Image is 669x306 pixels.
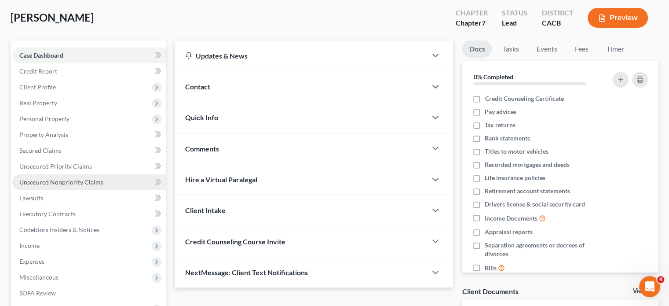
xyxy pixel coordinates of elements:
[485,160,570,169] span: Recorded mortgages and deeds
[542,8,574,18] div: District
[485,241,602,258] span: Separation agreements or decrees of divorces
[639,276,660,297] iframe: Intercom live chat
[19,162,92,170] span: Unsecured Priority Claims
[19,258,44,265] span: Expenses
[185,206,226,214] span: Client Intake
[456,18,488,28] div: Chapter
[185,268,308,277] span: NextMessage: Client Text Notifications
[502,8,528,18] div: Status
[12,174,166,190] a: Unsecured Nonpriority Claims
[485,173,545,182] span: Life insurance policies
[12,48,166,63] a: Case Dashboard
[19,67,57,75] span: Credit Report
[19,210,76,218] span: Executory Contracts
[185,175,257,184] span: Hire a Virtual Paralegal
[12,143,166,159] a: Secured Claims
[19,178,103,186] span: Unsecured Nonpriority Claims
[485,264,497,273] span: Bills
[473,73,513,81] strong: 0% Completed
[11,11,94,24] span: [PERSON_NAME]
[462,41,492,58] a: Docs
[657,276,664,283] span: 4
[19,194,43,202] span: Lawsuits
[19,226,99,233] span: Codebtors Insiders & Notices
[485,214,537,223] span: Income Documents
[19,273,58,281] span: Miscellaneous
[12,127,166,143] a: Property Analysis
[19,289,56,297] span: SOFA Review
[185,237,285,246] span: Credit Counseling Course Invite
[485,187,570,195] span: Retirement account statements
[19,131,68,138] span: Property Analysis
[185,144,219,153] span: Comments
[599,41,631,58] a: Timer
[462,287,518,296] div: Client Documents
[19,83,56,91] span: Client Profile
[185,82,210,91] span: Contact
[485,147,548,156] span: Titles to motor vehicles
[19,52,63,59] span: Case Dashboard
[456,8,488,18] div: Chapter
[529,41,564,58] a: Events
[485,200,585,209] span: Drivers license & social security card
[19,99,57,107] span: Real Property
[19,147,62,154] span: Secured Claims
[495,41,526,58] a: Tasks
[485,94,563,103] span: Credit Counseling Certificate
[485,121,515,129] span: Tax returns
[502,18,528,28] div: Lead
[12,190,166,206] a: Lawsuits
[633,288,655,294] a: View All
[19,242,40,249] span: Income
[485,107,516,116] span: Pay advices
[567,41,596,58] a: Fees
[12,206,166,222] a: Executory Contracts
[482,18,486,27] span: 7
[485,134,530,143] span: Bank statements
[485,228,533,236] span: Appraisal reports
[12,63,166,79] a: Credit Report
[12,159,166,174] a: Unsecured Priority Claims
[185,51,416,60] div: Updates & News
[542,18,574,28] div: CACB
[185,113,218,122] span: Quick Info
[588,8,648,28] button: Preview
[19,115,69,122] span: Personal Property
[12,285,166,301] a: SOFA Review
